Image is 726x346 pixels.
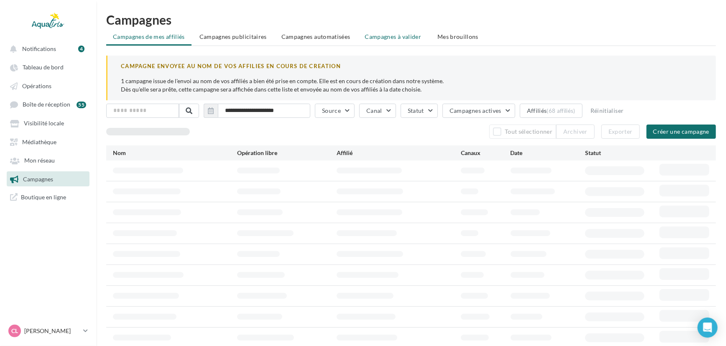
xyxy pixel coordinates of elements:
div: Opération libre [237,149,337,157]
div: Nom [113,149,237,157]
button: Source [315,104,355,118]
div: (68 affiliés) [547,107,575,114]
button: Réinitialiser [587,106,627,116]
div: Canaux [461,149,511,157]
button: Campagnes actives [442,104,515,118]
button: Affiliés(68 affiliés) [520,104,583,118]
button: Tout sélectionner [489,125,556,139]
p: [PERSON_NAME] [24,327,80,335]
button: Créer une campagne [647,125,716,139]
a: Campagnes [5,171,91,186]
span: Boîte de réception [23,101,70,108]
span: Notifications [22,45,56,52]
div: Open Intercom Messenger [698,318,718,338]
div: Statut [585,149,660,157]
button: Exporter [601,125,640,139]
a: Médiathèque [5,134,91,149]
button: Notifications 4 [5,41,88,56]
span: Campagnes à valider [365,33,422,41]
span: Campagnes actives [450,107,501,114]
a: Mon réseau [5,153,91,168]
button: Archiver [556,125,595,139]
span: Campagnes publicitaires [199,33,267,40]
a: Boîte de réception 55 [5,97,91,112]
div: Date [511,149,585,157]
button: Statut [401,104,438,118]
a: Visibilité locale [5,115,91,130]
span: CL [11,327,18,335]
a: Tableau de bord [5,59,91,74]
span: Tableau de bord [23,64,64,71]
span: Visibilité locale [24,120,64,127]
h1: Campagnes [106,13,716,26]
span: Boutique en ligne [21,193,66,201]
div: CAMPAGNE ENVOYEE AU NOM DE VOS AFFILIES EN COURS DE CREATION [121,62,703,70]
div: 4 [78,46,84,52]
span: Mon réseau [24,157,55,164]
span: Médiathèque [22,138,56,145]
span: Campagnes automatisées [281,33,350,40]
p: 1 campagne issue de l'envoi au nom de vos affiliés a bien été prise en compte. Elle est en cours ... [121,77,703,94]
span: Opérations [22,82,51,89]
a: CL [PERSON_NAME] [7,323,89,339]
button: Canal [359,104,396,118]
div: 55 [77,102,86,108]
a: Opérations [5,78,91,93]
span: Campagnes [23,176,53,183]
a: Boutique en ligne [5,190,91,204]
div: Affilié [337,149,461,157]
span: Mes brouillons [437,33,478,40]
